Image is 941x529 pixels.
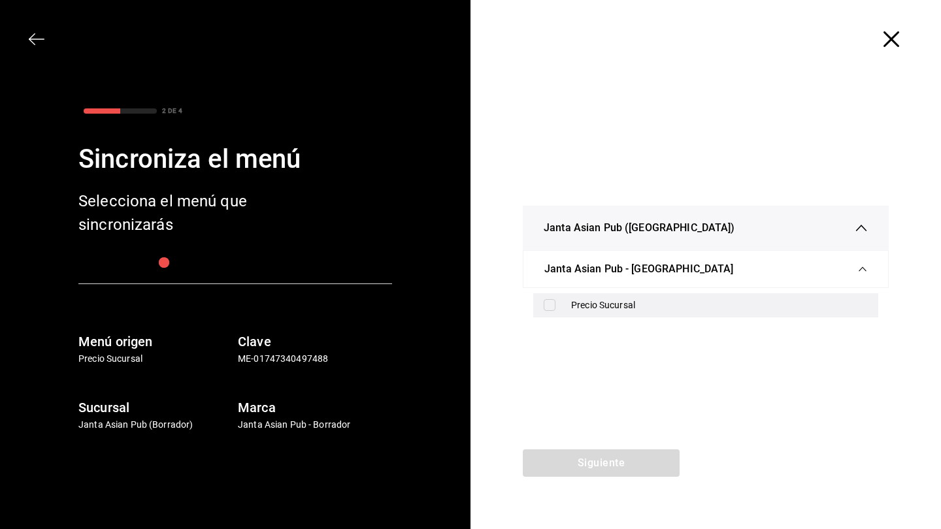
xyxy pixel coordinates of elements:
[238,397,392,418] h6: Marca
[78,352,233,366] p: Precio Sucursal
[78,397,233,418] h6: Sucursal
[78,418,233,432] p: Janta Asian Pub (Borrador)
[78,140,392,179] div: Sincroniza el menú
[238,418,392,432] p: Janta Asian Pub - Borrador
[78,331,233,352] h6: Menú origen
[78,189,288,236] div: Selecciona el menú que sincronizarás
[571,298,868,312] div: Precio Sucursal
[162,106,182,116] div: 2 DE 4
[544,261,734,277] span: Janta Asian Pub - [GEOGRAPHIC_DATA]
[544,220,735,236] span: Janta Asian Pub ([GEOGRAPHIC_DATA])
[238,352,392,366] p: ME-01747340497488
[238,331,392,352] h6: Clave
